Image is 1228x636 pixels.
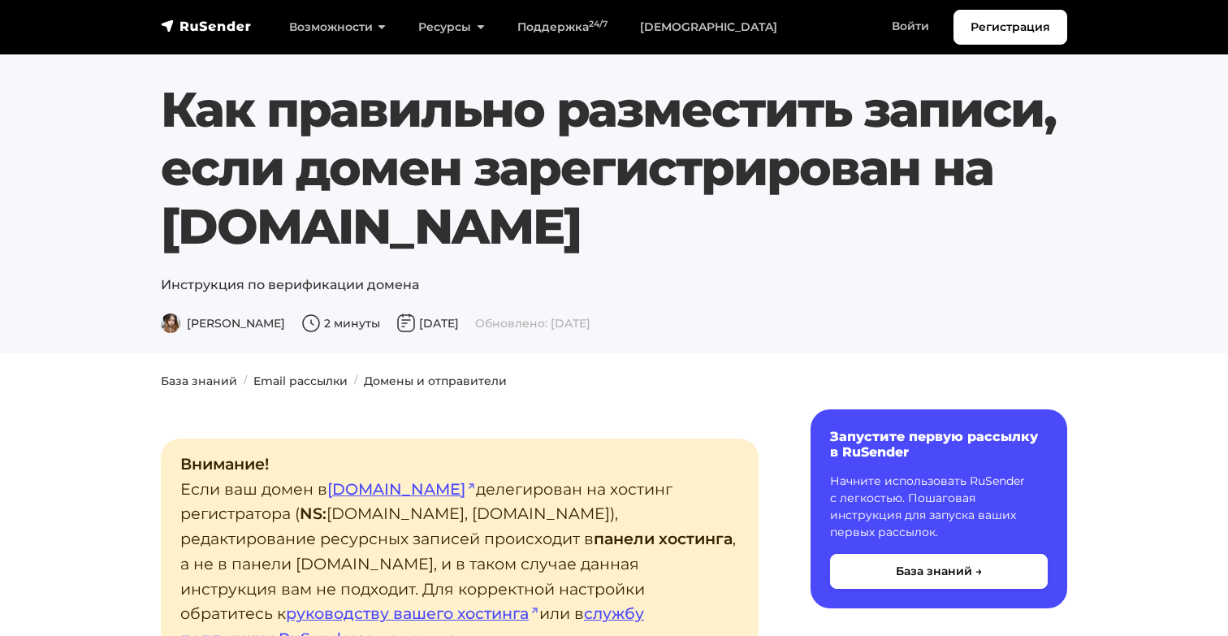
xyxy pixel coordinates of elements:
[830,429,1048,460] h6: Запустите первую рассылку в RuSender
[364,374,507,388] a: Домены и отправители
[161,316,285,331] span: [PERSON_NAME]
[501,11,624,44] a: Поддержка24/7
[624,11,793,44] a: [DEMOGRAPHIC_DATA]
[253,374,348,388] a: Email рассылки
[475,316,590,331] span: Обновлено: [DATE]
[402,11,500,44] a: Ресурсы
[301,316,380,331] span: 2 минуты
[286,604,539,623] a: руководству вашего хостинга
[830,554,1048,589] button: База знаний →
[327,479,476,499] a: [DOMAIN_NAME]
[180,454,269,474] strong: Внимание!
[151,373,1077,390] nav: breadcrumb
[830,473,1048,541] p: Начните использовать RuSender с легкостью. Пошаговая инструкция для запуска ваших первых рассылок.
[589,19,608,29] sup: 24/7
[161,80,1067,256] h1: Как правильно разместить записи, если домен зарегистрирован на [DOMAIN_NAME]
[811,409,1067,608] a: Запустите первую рассылку в RuSender Начните использовать RuSender с легкостью. Пошаговая инструк...
[953,10,1067,45] a: Регистрация
[161,18,252,34] img: RuSender
[161,275,1067,295] p: Инструкция по верификации домена
[161,374,237,388] a: База знаний
[396,314,416,333] img: Дата публикации
[300,504,326,523] strong: NS:
[876,10,945,43] a: Войти
[273,11,402,44] a: Возможности
[594,529,733,548] strong: панели хостинга
[301,314,321,333] img: Время чтения
[396,316,459,331] span: [DATE]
